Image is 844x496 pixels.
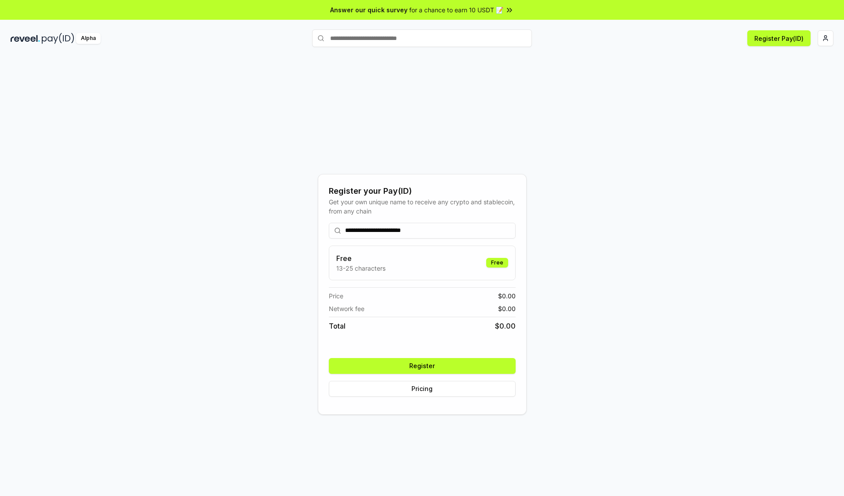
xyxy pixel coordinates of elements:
[330,5,407,14] span: Answer our quick survey
[486,258,508,268] div: Free
[409,5,503,14] span: for a chance to earn 10 USDT 📝
[76,33,101,44] div: Alpha
[747,30,811,46] button: Register Pay(ID)
[11,33,40,44] img: reveel_dark
[498,291,516,300] span: $ 0.00
[42,33,74,44] img: pay_id
[329,197,516,216] div: Get your own unique name to receive any crypto and stablecoin, from any chain
[329,304,364,313] span: Network fee
[336,264,386,273] p: 13-25 characters
[329,321,346,331] span: Total
[329,381,516,397] button: Pricing
[498,304,516,313] span: $ 0.00
[336,253,386,264] h3: Free
[329,291,343,300] span: Price
[329,358,516,374] button: Register
[495,321,516,331] span: $ 0.00
[329,185,516,197] div: Register your Pay(ID)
